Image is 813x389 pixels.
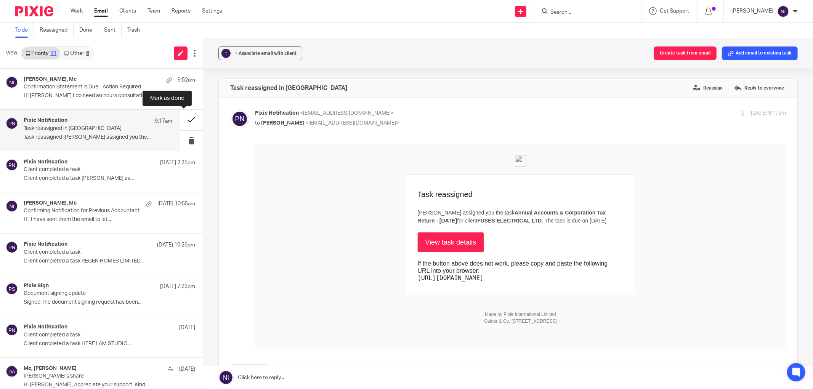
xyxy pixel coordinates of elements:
[60,47,93,59] a: Other6
[178,76,195,84] p: 9:52am
[255,110,299,116] span: Pixie Notification
[732,82,786,94] label: Reply to everyone
[235,51,297,56] span: + Associate email with client
[79,23,98,38] a: Done
[6,365,18,378] img: svg%3E
[24,200,77,207] h4: [PERSON_NAME], Me
[24,290,161,297] p: Document signing update
[24,216,195,223] p: Hi I have sent them the email to let...
[15,6,53,16] img: Pixie
[163,46,369,55] h3: Task reassigned
[260,11,271,23] img: TaxAssist Accountants
[6,200,18,212] img: svg%3E
[24,117,67,124] h4: Pixie Notification
[691,82,725,94] label: Reassign
[218,46,302,60] button: ? + Associate email with client
[104,23,122,38] a: Sent
[24,373,161,379] p: [PERSON_NAME]'s share
[230,84,347,92] h4: Task reassigned in [GEOGRAPHIC_DATA]
[163,89,229,109] a: View task details
[24,258,195,264] p: Client completed a task REGEN HOMES LIMITED...
[163,66,351,80] b: Annual Accounts & Corporation Tax Return - [DATE]
[24,341,195,347] p: Client completed a task HERE I AM STUDIO...
[722,46,798,60] button: Add email to existing task
[6,76,18,88] img: svg%3E
[6,241,18,253] img: svg%3E
[148,7,160,15] a: Team
[179,324,195,331] p: [DATE]
[155,117,172,125] p: 9:17am
[24,93,195,99] p: Hi [PERSON_NAME] I do need an hours consultation on...
[15,23,34,38] a: To do
[22,47,60,59] a: Priority11
[71,7,83,15] a: Work
[163,131,365,138] pre: [URL][DOMAIN_NAME]
[6,283,18,295] img: svg%3E
[24,365,77,372] h4: Me, [PERSON_NAME]
[24,84,161,90] p: Confirmation Statement is Due - Action Required
[24,159,67,165] h4: Pixie Notification
[777,5,789,18] img: svg%3E
[179,365,195,373] p: [DATE]
[660,8,689,14] span: Get Support
[24,208,161,214] p: Confirming Notification for Previous Accountant
[94,7,108,15] a: Email
[24,332,161,338] p: Client completed a task
[24,382,195,388] p: Hi [PERSON_NAME], Appreciate your support. Kind...
[24,283,49,289] h4: Pixie Sign
[50,51,56,56] div: 11
[300,110,394,116] span: <[EMAIL_ADDRESS][DOMAIN_NAME]>
[222,74,287,80] b: FUSES ELECTRICAL LTD
[163,65,369,81] p: [PERSON_NAME] assigned you the task for client . The task is due on [DATE]
[172,7,191,15] a: Reports
[6,159,18,171] img: svg%3E
[119,7,136,15] a: Clients
[221,49,231,58] div: ?
[24,76,77,83] h4: [PERSON_NAME], Me
[305,120,399,126] span: <[EMAIL_ADDRESS][DOMAIN_NAME]>
[261,120,304,126] span: [PERSON_NAME]
[24,125,143,132] p: Task reassigned in [GEOGRAPHIC_DATA]
[86,51,89,56] div: 6
[24,324,67,330] h4: Pixie Notification
[157,200,195,208] p: [DATE] 10:55am
[6,49,17,57] span: View
[127,23,146,38] a: Trash
[157,241,195,249] p: [DATE] 10:26pm
[202,7,222,15] a: Settings
[24,299,195,306] p: Signed The document signing request has been...
[6,324,18,336] img: svg%3E
[255,120,260,126] span: to
[24,134,172,141] p: Task reassigned [PERSON_NAME] assigned you the...
[751,109,786,117] p: [DATE] 9:17am
[40,23,74,38] a: Reassigned
[654,46,717,60] button: Create task from email
[24,166,161,173] p: Client completed a task
[160,283,195,290] p: [DATE] 7:23pm
[230,109,249,128] img: svg%3E
[6,117,18,130] img: svg%3E
[24,249,161,256] p: Client completed a task
[550,9,618,16] input: Search
[24,241,67,248] h4: Pixie Notification
[731,7,773,15] p: [PERSON_NAME]
[160,159,195,166] p: [DATE] 2:35pm
[230,365,268,378] a: Forward
[163,116,365,138] div: If the button above does not work, please copy and paste the following URL into your browser:
[24,175,195,182] p: Client completed a task [PERSON_NAME] as...
[229,167,302,181] p: Made by Pixie International Limited Calder & Co, [STREET_ADDRESS]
